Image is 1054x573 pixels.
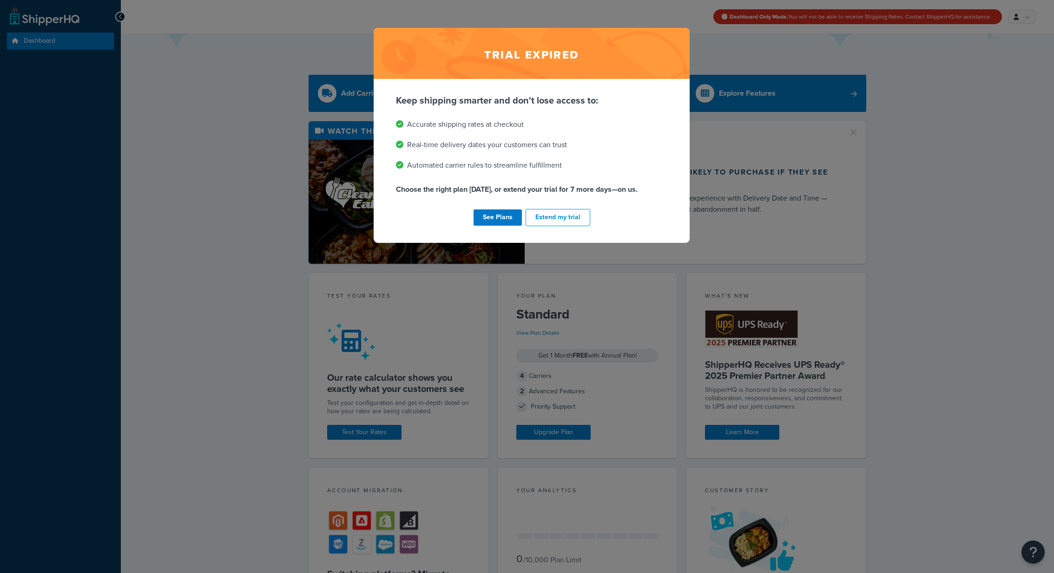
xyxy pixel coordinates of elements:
[396,94,667,107] p: Keep shipping smarter and don't lose access to:
[396,138,667,151] li: Real-time delivery dates your customers can trust
[374,28,690,79] h2: Trial expired
[396,183,667,196] p: Choose the right plan [DATE], or extend your trial for 7 more days—on us.
[526,209,590,226] button: Extend my trial
[396,118,667,131] li: Accurate shipping rates at checkout
[396,159,667,172] li: Automated carrier rules to streamline fulfillment
[474,209,522,226] a: See Plans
